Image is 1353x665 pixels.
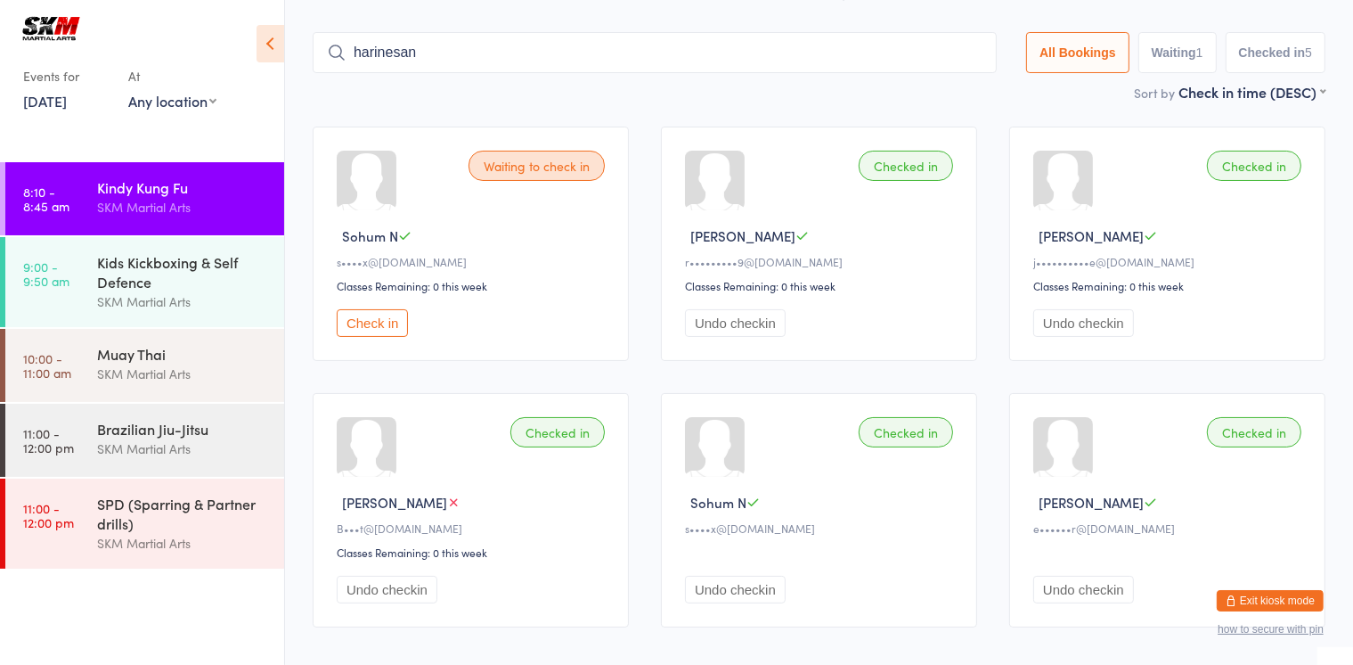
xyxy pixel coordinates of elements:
a: 11:00 -12:00 pmBrazilian Jiu-JitsuSKM Martial Arts [5,404,284,477]
time: 10:00 - 11:00 am [23,351,71,380]
div: SPD (Sparring & Partner drills) [97,494,269,533]
a: 9:00 -9:50 amKids Kickboxing & Self DefenceSKM Martial Arts [5,237,284,327]
button: Waiting1 [1138,32,1217,73]
div: At [128,62,216,91]
time: 11:00 - 12:00 pm [23,426,74,455]
div: Classes Remaining: 0 this week [337,278,610,293]
a: [DATE] [23,91,67,111]
span: Sohum N [690,493,746,512]
div: SKM Martial Arts [97,364,269,384]
div: e••••••r@[DOMAIN_NAME] [1033,521,1307,536]
div: 1 [1196,45,1203,60]
button: Undo checkin [1033,309,1134,337]
div: Classes Remaining: 0 this week [685,278,958,293]
div: 5 [1305,45,1312,60]
div: j••••••••••e@[DOMAIN_NAME] [1033,254,1307,269]
div: SKM Martial Arts [97,439,269,459]
div: Waiting to check in [469,151,605,181]
button: Checked in5 [1226,32,1326,73]
button: Undo checkin [685,309,786,337]
div: Brazilian Jiu-Jitsu [97,419,269,439]
div: Checked in [859,417,953,447]
div: Checked in [1207,417,1301,447]
a: 10:00 -11:00 amMuay ThaiSKM Martial Arts [5,329,284,402]
div: SKM Martial Arts [97,291,269,312]
span: [PERSON_NAME] [690,226,795,245]
img: SKM Martial Arts [18,13,85,44]
span: [PERSON_NAME] [1039,493,1144,512]
button: Undo checkin [337,576,437,603]
div: Kids Kickboxing & Self Defence [97,252,269,291]
button: All Bookings [1026,32,1129,73]
div: Muay Thai [97,344,269,364]
div: B•••t@[DOMAIN_NAME] [337,521,610,536]
time: 8:10 - 8:45 am [23,185,69,213]
button: Undo checkin [1033,576,1134,603]
span: Sohum N [342,226,398,245]
div: Checked in [510,417,605,447]
div: SKM Martial Arts [97,197,269,218]
div: s••••x@[DOMAIN_NAME] [685,521,958,536]
span: [PERSON_NAME] [1039,226,1144,245]
div: Any location [128,91,216,111]
div: Classes Remaining: 0 this week [1033,278,1307,293]
span: [PERSON_NAME] [342,493,447,512]
div: Classes Remaining: 0 this week [337,545,610,560]
time: 9:00 - 9:50 am [23,259,69,288]
input: Search [313,32,997,73]
label: Sort by [1134,84,1175,102]
div: Check in time (DESC) [1178,82,1325,102]
div: s••••x@[DOMAIN_NAME] [337,254,610,269]
div: Kindy Kung Fu [97,177,269,197]
div: Checked in [859,151,953,181]
div: Checked in [1207,151,1301,181]
a: 11:00 -12:00 pmSPD (Sparring & Partner drills)SKM Martial Arts [5,479,284,569]
div: Events for [23,62,110,91]
time: 11:00 - 12:00 pm [23,501,74,530]
button: Undo checkin [685,576,786,603]
div: SKM Martial Arts [97,533,269,554]
button: Check in [337,309,408,337]
button: how to secure with pin [1218,623,1324,636]
button: Exit kiosk mode [1217,590,1324,612]
a: 8:10 -8:45 amKindy Kung FuSKM Martial Arts [5,162,284,235]
div: r•••••••••9@[DOMAIN_NAME] [685,254,958,269]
